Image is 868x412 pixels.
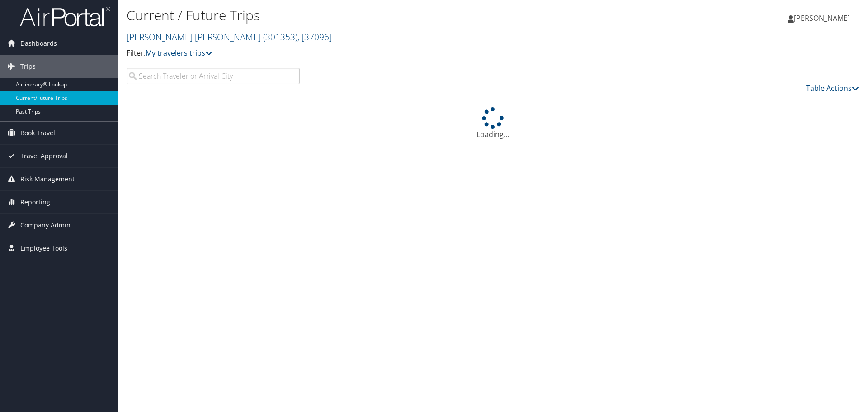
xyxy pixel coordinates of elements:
[263,31,297,43] span: ( 301353 )
[20,237,67,260] span: Employee Tools
[127,6,615,25] h1: Current / Future Trips
[127,31,332,43] a: [PERSON_NAME] [PERSON_NAME]
[20,6,110,27] img: airportal-logo.png
[20,214,71,237] span: Company Admin
[127,107,859,140] div: Loading...
[20,122,55,144] span: Book Travel
[146,48,212,58] a: My travelers trips
[20,168,75,190] span: Risk Management
[20,55,36,78] span: Trips
[20,145,68,167] span: Travel Approval
[127,68,300,84] input: Search Traveler or Arrival City
[806,83,859,93] a: Table Actions
[20,191,50,213] span: Reporting
[788,5,859,32] a: [PERSON_NAME]
[127,47,615,59] p: Filter:
[794,13,850,23] span: [PERSON_NAME]
[297,31,332,43] span: , [ 37096 ]
[20,32,57,55] span: Dashboards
